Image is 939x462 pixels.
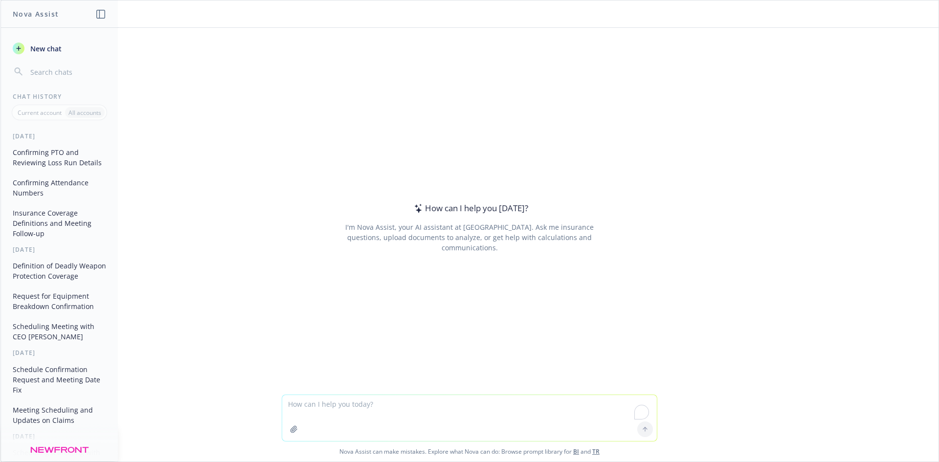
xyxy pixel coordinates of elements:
[282,395,657,441] textarea: To enrich screen reader interactions, please activate Accessibility in Grammarly extension settings
[411,202,528,215] div: How can I help you [DATE]?
[1,245,118,254] div: [DATE]
[9,318,110,345] button: Scheduling Meeting with CEO [PERSON_NAME]
[9,402,110,428] button: Meeting Scheduling and Updates on Claims
[592,447,600,456] a: TR
[13,9,59,19] h1: Nova Assist
[9,175,110,201] button: Confirming Attendance Numbers
[9,40,110,57] button: New chat
[4,441,935,462] span: Nova Assist can make mistakes. Explore what Nova can do: Browse prompt library for and
[573,447,579,456] a: BI
[9,205,110,242] button: Insurance Coverage Definitions and Meeting Follow-up
[18,109,62,117] p: Current account
[1,92,118,101] div: Chat History
[1,132,118,140] div: [DATE]
[68,109,101,117] p: All accounts
[9,258,110,284] button: Definition of Deadly Weapon Protection Coverage
[28,44,62,54] span: New chat
[28,65,106,79] input: Search chats
[1,432,118,440] div: [DATE]
[9,288,110,314] button: Request for Equipment Breakdown Confirmation
[332,222,607,253] div: I'm Nova Assist, your AI assistant at [GEOGRAPHIC_DATA]. Ask me insurance questions, upload docum...
[9,361,110,398] button: Schedule Confirmation Request and Meeting Date Fix
[1,349,118,357] div: [DATE]
[9,144,110,171] button: Confirming PTO and Reviewing Loss Run Details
